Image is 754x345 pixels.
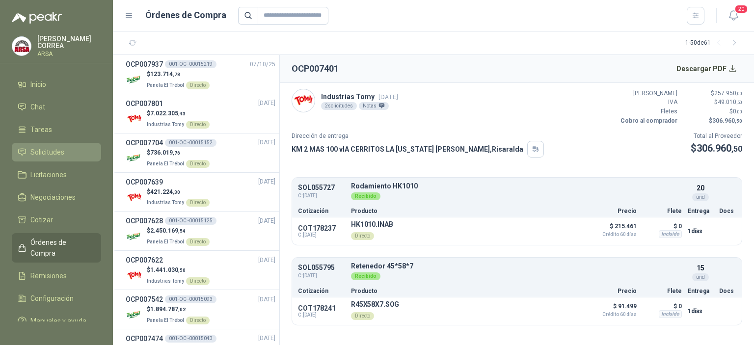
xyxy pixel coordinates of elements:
span: Manuales y ayuda [30,316,86,326]
p: Total al Proveedor [691,132,742,141]
span: ,50 [736,100,742,105]
span: ,30 [173,189,180,195]
span: [DATE] [258,216,275,226]
span: Crédito 60 días [588,232,637,237]
a: Chat [12,98,101,116]
a: OCP007801[DATE] Company Logo$7.022.305,43Industrias TomyDirecto [126,98,275,129]
a: OCP007628001-OC -00015125[DATE] Company Logo$2.450.169,54Panela El TrébolDirecto [126,215,275,246]
p: Retenedor 45*58*7 [351,263,682,270]
span: ,50 [735,118,742,124]
h3: OCP007704 [126,137,163,148]
span: C: [DATE] [298,272,345,280]
img: Company Logo [126,267,143,284]
p: Cobro al comprador [619,116,677,126]
span: [DATE] [258,177,275,186]
img: Logo peakr [12,12,62,24]
div: und [692,273,709,281]
span: 306.960 [712,117,742,124]
a: Licitaciones [12,165,101,184]
h2: OCP007401 [292,62,339,76]
span: 1.441.030 [150,266,186,273]
span: 257.950 [714,90,742,97]
span: 49.010 [718,99,742,106]
span: ,76 [173,150,180,156]
a: OCP007704001-OC -00015152[DATE] Company Logo$736.019,76Panela El TrébolDirecto [126,137,275,168]
a: OCP007937001-OC -0001521907/10/25 Company Logo$123.714,78Panela El TrébolDirecto [126,59,275,90]
p: Producto [351,208,582,214]
p: $ [147,187,210,197]
p: ARSA [37,51,101,57]
p: $ [147,109,210,118]
p: $ [147,226,210,236]
p: $ [147,148,210,158]
div: Directo [351,312,374,320]
h3: OCP007937 [126,59,163,70]
p: $ [147,70,210,79]
h3: OCP007622 [126,255,163,265]
a: OCP007622[DATE] Company Logo$1.441.030,50Industrias TomyDirecto [126,255,275,286]
span: ,78 [173,72,180,77]
button: 20 [725,7,742,25]
p: $ 0 [643,300,682,312]
span: 123.714 [150,71,180,78]
span: ,43 [178,111,186,116]
p: $ 0 [643,220,682,232]
span: Tareas [30,124,52,135]
span: ,00 [736,109,742,114]
span: 07/10/25 [250,60,275,69]
p: Cotización [298,208,345,214]
span: ,50 [731,144,742,154]
span: Remisiones [30,270,67,281]
p: SOL055795 [298,264,345,271]
span: Negociaciones [30,192,76,203]
p: KM 2 MAS 100 vIA CERRITOS LA [US_STATE] [PERSON_NAME] , Risaralda [292,144,523,155]
p: $ [683,89,742,98]
div: 001-OC -00015152 [165,139,216,147]
span: 306.960 [697,142,742,154]
p: COT178241 [298,304,345,312]
h3: OCP007542 [126,294,163,305]
div: Directo [186,317,210,324]
span: [DATE] [378,93,398,101]
span: ,02 [178,307,186,312]
a: Órdenes de Compra [12,233,101,263]
img: Company Logo [126,228,143,245]
span: 0 [733,108,742,115]
h3: OCP007639 [126,177,163,187]
p: HK1010.INAB [351,220,393,228]
span: Industrias Tomy [147,200,184,205]
a: Solicitudes [12,143,101,161]
span: [DATE] [258,256,275,265]
p: Dirección de entrega [292,132,544,141]
img: Company Logo [126,150,143,167]
div: Incluido [659,310,682,318]
div: Directo [186,238,210,246]
span: ,54 [178,228,186,234]
span: Solicitudes [30,147,64,158]
span: Licitaciones [30,169,67,180]
img: Company Logo [126,110,143,128]
p: $ [683,98,742,107]
img: Company Logo [12,37,31,55]
p: Entrega [688,208,713,214]
img: Company Logo [292,89,315,112]
div: und [692,193,709,201]
span: [DATE] [258,295,275,304]
p: $ [683,116,742,126]
h3: OCP007628 [126,215,163,226]
div: Directo [186,81,210,89]
p: $ [147,305,210,314]
h3: OCP007801 [126,98,163,109]
p: Docs [719,288,736,294]
p: Cotización [298,288,345,294]
p: $ 215.461 [588,220,637,237]
a: OCP007542001-OC -00015093[DATE] Company Logo$1.894.787,02Panela El TrébolDirecto [126,294,275,325]
p: Docs [719,208,736,214]
button: Descargar PDF [671,59,743,79]
span: Panela El Trébol [147,318,184,323]
p: Industrias Tomy [321,91,398,102]
span: 1.894.787 [150,306,186,313]
div: 001-OC -00015125 [165,217,216,225]
div: Directo [186,277,210,285]
a: Configuración [12,289,101,308]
